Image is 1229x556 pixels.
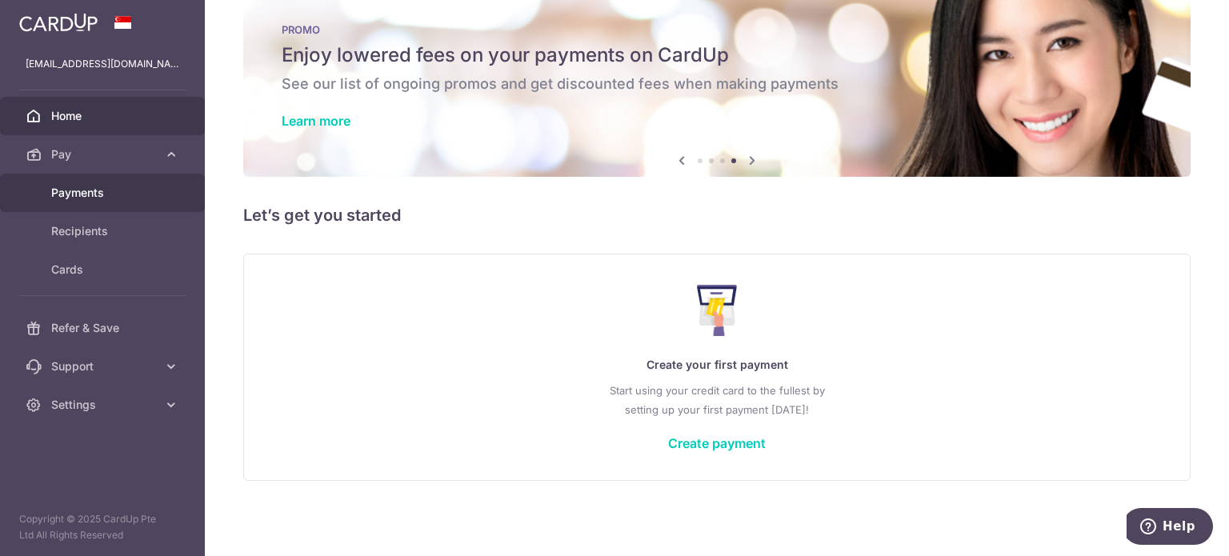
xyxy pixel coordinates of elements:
[51,262,157,278] span: Cards
[276,381,1158,419] p: Start using your credit card to the fullest by setting up your first payment [DATE]!
[51,223,157,239] span: Recipients
[51,108,157,124] span: Home
[51,358,157,374] span: Support
[668,435,766,451] a: Create payment
[697,285,738,336] img: Make Payment
[243,202,1191,228] h5: Let’s get you started
[51,185,157,201] span: Payments
[282,42,1152,68] h5: Enjoy lowered fees on your payments on CardUp
[26,56,179,72] p: [EMAIL_ADDRESS][DOMAIN_NAME]
[51,320,157,336] span: Refer & Save
[276,355,1158,374] p: Create your first payment
[282,74,1152,94] h6: See our list of ongoing promos and get discounted fees when making payments
[19,13,98,32] img: CardUp
[1127,508,1213,548] iframe: Opens a widget where you can find more information
[282,113,350,129] a: Learn more
[282,23,1152,36] p: PROMO
[51,146,157,162] span: Pay
[51,397,157,413] span: Settings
